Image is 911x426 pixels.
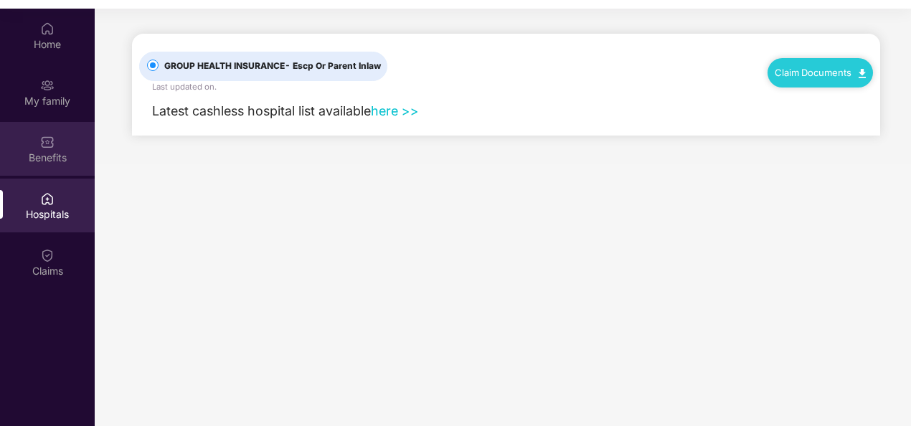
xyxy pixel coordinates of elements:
[40,248,55,262] img: svg+xml;base64,PHN2ZyBpZD0iQ2xhaW0iIHhtbG5zPSJodHRwOi8vd3d3LnczLm9yZy8yMDAwL3N2ZyIgd2lkdGg9IjIwIi...
[40,22,55,36] img: svg+xml;base64,PHN2ZyBpZD0iSG9tZSIgeG1sbnM9Imh0dHA6Ly93d3cudzMub3JnLzIwMDAvc3ZnIiB3aWR0aD0iMjAiIG...
[40,78,55,93] img: svg+xml;base64,PHN2ZyB3aWR0aD0iMjAiIGhlaWdodD0iMjAiIHZpZXdCb3g9IjAgMCAyMCAyMCIgZmlsbD0ibm9uZSIgeG...
[285,60,381,71] span: - Escp Or Parent Inlaw
[40,135,55,149] img: svg+xml;base64,PHN2ZyBpZD0iQmVuZWZpdHMiIHhtbG5zPSJodHRwOi8vd3d3LnczLm9yZy8yMDAwL3N2ZyIgd2lkdGg9Ij...
[371,103,419,118] a: here >>
[859,69,866,78] img: svg+xml;base64,PHN2ZyB4bWxucz0iaHR0cDovL3d3dy53My5vcmcvMjAwMC9zdmciIHdpZHRoPSIxMC40IiBoZWlnaHQ9Ij...
[40,191,55,206] img: svg+xml;base64,PHN2ZyBpZD0iSG9zcGl0YWxzIiB4bWxucz0iaHR0cDovL3d3dy53My5vcmcvMjAwMC9zdmciIHdpZHRoPS...
[775,67,866,78] a: Claim Documents
[152,103,371,118] span: Latest cashless hospital list available
[152,81,217,94] div: Last updated on .
[159,60,387,73] span: GROUP HEALTH INSURANCE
